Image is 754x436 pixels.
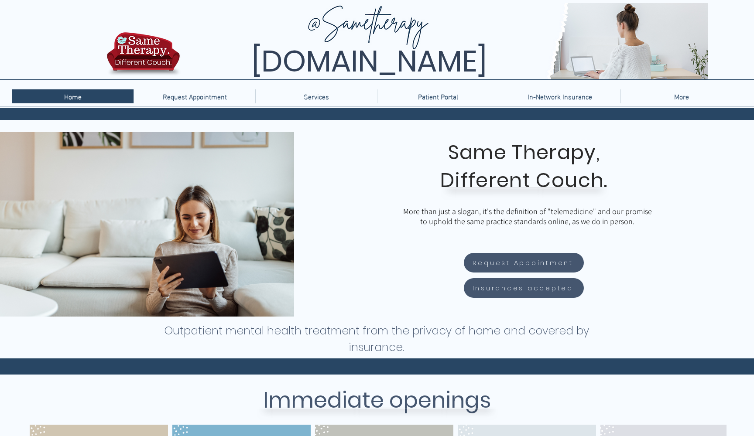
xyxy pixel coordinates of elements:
[60,89,86,103] p: Home
[163,323,589,356] h1: Outpatient mental health treatment from the privacy of home and covered by insurance.
[464,253,584,272] a: Request Appointment
[182,3,708,79] img: Same Therapy, Different Couch. TelebehavioralHealth.US
[670,89,693,103] p: More
[299,89,333,103] p: Services
[473,283,573,293] span: Insurances accepted
[499,89,620,103] a: In-Network Insurance
[104,31,182,82] img: TBH.US
[401,206,654,226] p: More than just a slogan, it's the definition of "telemedicine" and our promise to uphold the same...
[414,89,463,103] p: Patient Portal
[448,139,600,166] span: Same Therapy,
[255,89,377,103] div: Services
[158,89,231,103] p: Request Appointment
[440,167,608,194] span: Different Couch.
[12,89,134,103] a: Home
[163,384,591,417] h2: Immediate openings
[251,41,487,82] span: [DOMAIN_NAME]
[12,89,742,103] nav: Site
[523,89,596,103] p: In-Network Insurance
[377,89,499,103] a: Patient Portal
[464,278,584,298] a: Insurances accepted
[134,89,255,103] a: Request Appointment
[473,258,573,268] span: Request Appointment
